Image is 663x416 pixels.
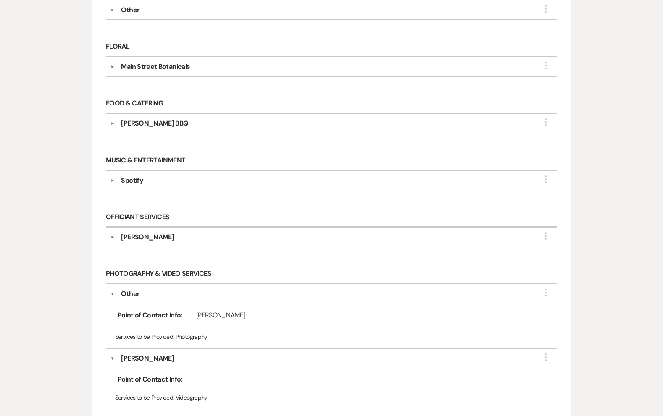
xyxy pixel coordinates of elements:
h6: Photography & Video Services [106,265,557,285]
button: ▼ [107,121,117,126]
p: Videography [115,393,548,402]
h6: Officiant Services [106,208,557,228]
h6: Food & Catering [106,94,557,114]
p: Photography [115,332,548,341]
button: ▼ [107,65,117,69]
div: [PERSON_NAME] [121,232,174,242]
h6: Music & Entertainment [106,151,557,171]
span: Point of Contact Info: [115,310,182,324]
span: Point of Contact Info: [115,374,182,385]
button: ▼ [107,8,117,12]
span: Services to be Provided: [115,333,174,340]
div: Spotify [121,175,143,186]
button: ▼ [110,353,115,364]
div: Main Street Botanicals [121,62,190,72]
button: ▼ [107,235,117,239]
div: [PERSON_NAME] [196,310,531,320]
h6: Floral [106,37,557,57]
button: ▼ [107,178,117,183]
span: Services to be Provided: [115,394,174,401]
div: Other [121,289,139,299]
div: Other [121,5,139,15]
button: ▼ [110,289,115,299]
div: [PERSON_NAME] [121,353,174,364]
div: [PERSON_NAME] BBQ [121,118,188,128]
